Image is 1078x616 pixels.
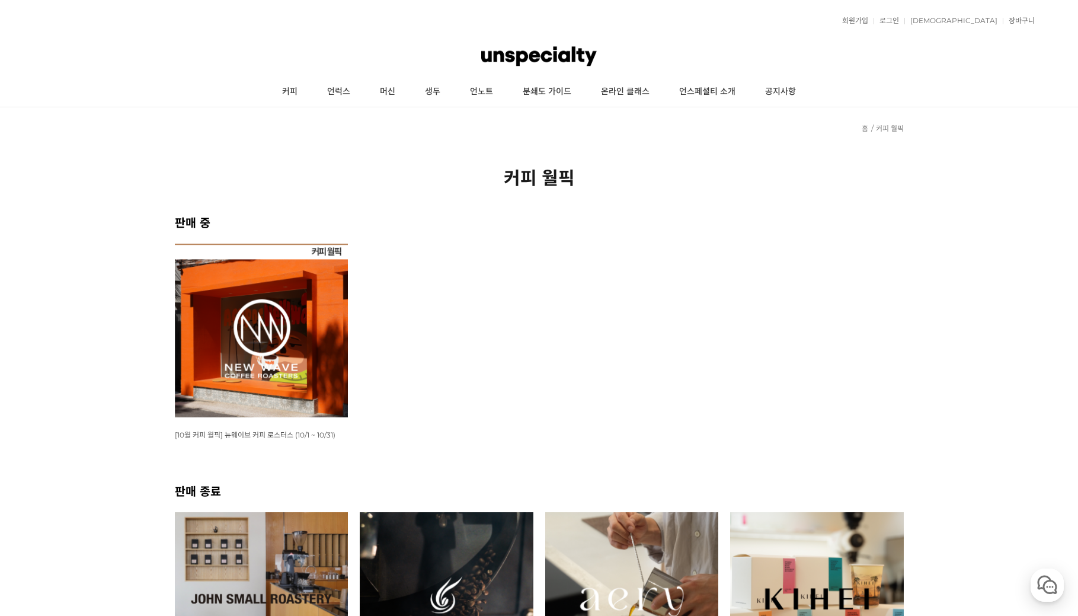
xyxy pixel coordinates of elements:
a: 머신 [365,77,410,107]
a: 장바구니 [1003,17,1035,24]
a: 온라인 클래스 [586,77,664,107]
a: 언노트 [455,77,508,107]
img: [10월 커피 월픽] 뉴웨이브 커피 로스터스 (10/1 ~ 10/31) [175,244,348,417]
a: 커피 월픽 [876,124,904,133]
h2: 커피 월픽 [175,164,904,190]
a: 회원가입 [836,17,868,24]
a: 공지사항 [750,77,811,107]
a: 로그인 [874,17,899,24]
h2: 판매 종료 [175,482,904,499]
a: 홈 [862,124,868,133]
a: [10월 커피 월픽] 뉴웨이브 커피 로스터스 (10/1 ~ 10/31) [175,430,335,439]
a: 커피 [267,77,312,107]
h2: 판매 중 [175,213,904,231]
a: 언스페셜티 소개 [664,77,750,107]
a: [DEMOGRAPHIC_DATA] [904,17,997,24]
a: 생두 [410,77,455,107]
a: 분쇄도 가이드 [508,77,586,107]
img: 언스페셜티 몰 [481,39,596,74]
a: 언럭스 [312,77,365,107]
